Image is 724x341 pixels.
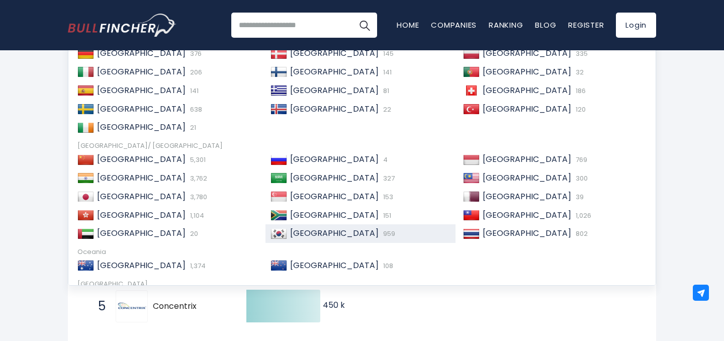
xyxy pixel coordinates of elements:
[573,192,584,202] span: 39
[290,191,379,202] span: [GEOGRAPHIC_DATA]
[483,209,571,221] span: [GEOGRAPHIC_DATA]
[188,105,202,114] span: 638
[573,67,584,77] span: 32
[568,20,604,30] a: Register
[93,298,103,315] span: 5
[97,121,186,133] span: [GEOGRAPHIC_DATA]
[323,299,345,311] text: 450 k
[290,260,379,271] span: [GEOGRAPHIC_DATA]
[483,84,571,96] span: [GEOGRAPHIC_DATA]
[290,103,379,115] span: [GEOGRAPHIC_DATA]
[573,49,588,58] span: 335
[483,191,571,202] span: [GEOGRAPHIC_DATA]
[97,209,186,221] span: [GEOGRAPHIC_DATA]
[153,301,229,312] span: Concentrix
[290,66,379,77] span: [GEOGRAPHIC_DATA]
[188,67,202,77] span: 206
[573,105,586,114] span: 120
[97,227,186,239] span: [GEOGRAPHIC_DATA]
[483,103,571,115] span: [GEOGRAPHIC_DATA]
[290,153,379,165] span: [GEOGRAPHIC_DATA]
[97,47,186,59] span: [GEOGRAPHIC_DATA]
[290,227,379,239] span: [GEOGRAPHIC_DATA]
[483,172,571,184] span: [GEOGRAPHIC_DATA]
[483,227,571,239] span: [GEOGRAPHIC_DATA]
[77,280,647,289] div: [GEOGRAPHIC_DATA]
[483,66,571,77] span: [GEOGRAPHIC_DATA]
[381,105,391,114] span: 22
[290,172,379,184] span: [GEOGRAPHIC_DATA]
[97,84,186,96] span: [GEOGRAPHIC_DATA]
[381,86,389,96] span: 81
[381,49,394,58] span: 145
[483,153,571,165] span: [GEOGRAPHIC_DATA]
[188,49,202,58] span: 376
[97,66,186,77] span: [GEOGRAPHIC_DATA]
[188,123,196,132] span: 21
[381,174,395,183] span: 327
[397,20,419,30] a: Home
[573,155,587,164] span: 769
[573,86,586,96] span: 186
[68,14,176,37] img: Bullfincher logo
[188,174,207,183] span: 3,762
[290,84,379,96] span: [GEOGRAPHIC_DATA]
[77,142,647,150] div: [GEOGRAPHIC_DATA]/ [GEOGRAPHIC_DATA]
[381,67,392,77] span: 141
[188,192,207,202] span: 3,780
[483,47,571,59] span: [GEOGRAPHIC_DATA]
[188,86,199,96] span: 141
[97,103,186,115] span: [GEOGRAPHIC_DATA]
[489,20,523,30] a: Ranking
[381,192,393,202] span: 153
[188,261,206,271] span: 1,374
[68,14,176,37] a: Go to homepage
[431,20,477,30] a: Companies
[188,211,204,220] span: 1,104
[573,174,588,183] span: 300
[97,153,186,165] span: [GEOGRAPHIC_DATA]
[381,155,388,164] span: 4
[97,172,186,184] span: [GEOGRAPHIC_DATA]
[77,248,647,257] div: Oceania
[381,229,395,238] span: 959
[352,13,377,38] button: Search
[97,191,186,202] span: [GEOGRAPHIC_DATA]
[381,261,393,271] span: 108
[535,20,556,30] a: Blog
[573,211,591,220] span: 1,026
[573,229,588,238] span: 802
[188,155,206,164] span: 5,301
[381,211,391,220] span: 151
[290,209,379,221] span: [GEOGRAPHIC_DATA]
[188,229,198,238] span: 20
[616,13,656,38] a: Login
[290,47,379,59] span: [GEOGRAPHIC_DATA]
[97,260,186,271] span: [GEOGRAPHIC_DATA]
[117,292,146,321] img: Concentrix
